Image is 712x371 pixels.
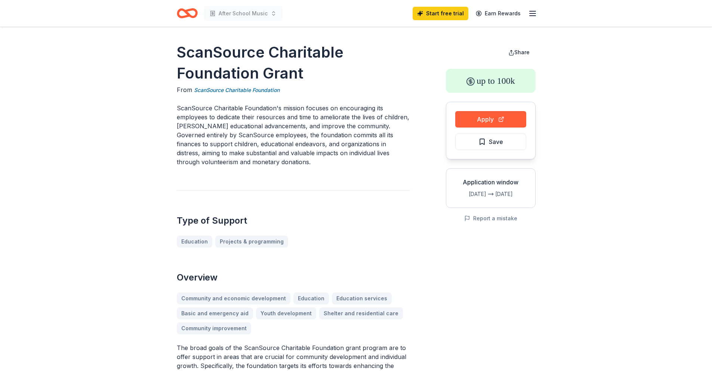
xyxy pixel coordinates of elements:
span: After School Music [219,9,268,18]
div: [DATE] [452,190,486,199]
p: ScanSource Charitable Foundation's mission focuses on encouraging its employees to dedicate their... [177,104,410,166]
span: Share [514,49,530,55]
a: ScanSource Charitable Foundation [194,86,280,95]
div: [DATE] [495,190,529,199]
a: Projects & programming [215,236,288,248]
a: Home [177,4,198,22]
div: up to 100k [446,69,536,93]
div: From [177,85,410,95]
a: Earn Rewards [471,7,525,20]
a: Start free trial [413,7,468,20]
div: Application window [452,178,529,187]
button: Report a mistake [464,214,517,223]
h2: Type of Support [177,215,410,227]
button: Share [502,45,536,60]
button: Save [455,134,526,150]
span: Save [489,137,503,147]
h1: ScanSource Charitable Foundation Grant [177,42,410,84]
a: Education [177,236,212,248]
h2: Overview [177,272,410,283]
button: Apply [455,111,526,128]
button: After School Music [204,6,283,21]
